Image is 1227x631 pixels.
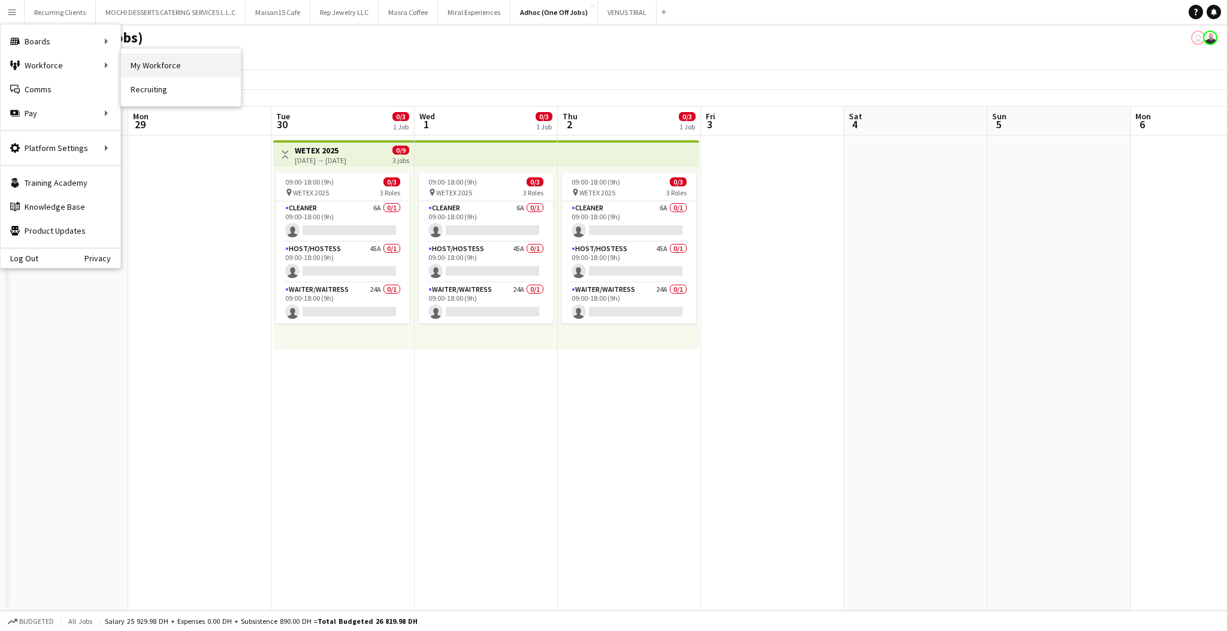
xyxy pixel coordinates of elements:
[428,177,477,186] span: 09:00-18:00 (9h)
[418,117,435,131] span: 1
[536,112,552,121] span: 0/3
[121,77,241,101] a: Recruiting
[121,53,241,77] a: My Workforce
[1,29,120,53] div: Boards
[562,173,696,324] app-job-card: 09:00-18:00 (9h)0/3 WETEX 20253 RolesCleaner6A0/109:00-18:00 (9h) Host/Hostess45A0/109:00-18:00 (...
[392,155,409,165] div: 3 jobs
[666,188,687,197] span: 3 Roles
[992,111,1007,122] span: Sun
[527,177,543,186] span: 0/3
[1,195,120,219] a: Knowledge Base
[276,201,410,242] app-card-role: Cleaner6A0/109:00-18:00 (9h)
[1,53,120,77] div: Workforce
[579,188,615,197] span: WETEX 2025
[1,171,120,195] a: Training Academy
[436,188,472,197] span: WETEX 2025
[438,1,510,24] button: Miral Experiences
[25,1,96,24] button: Recurring Clients
[295,145,346,156] h3: WETEX 2025
[510,1,598,24] button: Adhoc (One Off Jobs)
[380,188,400,197] span: 3 Roles
[419,111,435,122] span: Wed
[276,173,410,324] app-job-card: 09:00-18:00 (9h)0/3 WETEX 20253 RolesCleaner6A0/109:00-18:00 (9h) Host/Hostess45A0/109:00-18:00 (...
[105,617,418,626] div: Salary 25 929.98 DH + Expenses 0.00 DH + Subsistence 890.00 DH =
[1134,117,1151,131] span: 6
[276,111,290,122] span: Tue
[706,111,715,122] span: Fri
[523,188,543,197] span: 3 Roles
[19,617,54,626] span: Budgeted
[562,283,696,324] app-card-role: Waiter/Waitress24A0/109:00-18:00 (9h)
[276,283,410,324] app-card-role: Waiter/Waitress24A0/109:00-18:00 (9h)
[419,283,553,324] app-card-role: Waiter/Waitress24A0/109:00-18:00 (9h)
[246,1,310,24] button: Maisan15 Cafe
[670,177,687,186] span: 0/3
[536,122,552,131] div: 1 Job
[285,177,334,186] span: 09:00-18:00 (9h)
[276,242,410,283] app-card-role: Host/Hostess45A0/109:00-18:00 (9h)
[131,117,149,131] span: 29
[572,177,620,186] span: 09:00-18:00 (9h)
[561,117,578,131] span: 2
[679,112,696,121] span: 0/3
[66,617,95,626] span: All jobs
[1191,31,1205,45] app-user-avatar: Rudi Yriarte
[6,615,56,628] button: Budgeted
[84,253,120,263] a: Privacy
[392,146,409,155] span: 0/9
[562,201,696,242] app-card-role: Cleaner6A0/109:00-18:00 (9h)
[392,112,409,121] span: 0/3
[704,117,715,131] span: 3
[1,219,120,243] a: Product Updates
[847,117,862,131] span: 4
[679,122,695,131] div: 1 Job
[990,117,1007,131] span: 5
[562,242,696,283] app-card-role: Host/Hostess45A0/109:00-18:00 (9h)
[318,617,418,626] span: Total Budgeted 26 819.98 DH
[598,1,657,24] button: VENUS TRIAL
[96,1,246,24] button: MOCHI DESSERTS CATERING SERVICES L.L.C
[379,1,438,24] button: Masra Coffee
[274,117,290,131] span: 30
[1,77,120,101] a: Comms
[1203,31,1217,45] app-user-avatar: Houssam Hussein
[419,201,553,242] app-card-role: Cleaner6A0/109:00-18:00 (9h)
[1,101,120,125] div: Pay
[310,1,379,24] button: Rep Jewelry LLC
[1,136,120,160] div: Platform Settings
[295,156,346,165] div: [DATE] → [DATE]
[293,188,329,197] span: WETEX 2025
[849,111,862,122] span: Sat
[563,111,578,122] span: Thu
[383,177,400,186] span: 0/3
[419,242,553,283] app-card-role: Host/Hostess45A0/109:00-18:00 (9h)
[1135,111,1151,122] span: Mon
[419,173,553,324] app-job-card: 09:00-18:00 (9h)0/3 WETEX 20253 RolesCleaner6A0/109:00-18:00 (9h) Host/Hostess45A0/109:00-18:00 (...
[393,122,409,131] div: 1 Job
[1,253,38,263] a: Log Out
[133,111,149,122] span: Mon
